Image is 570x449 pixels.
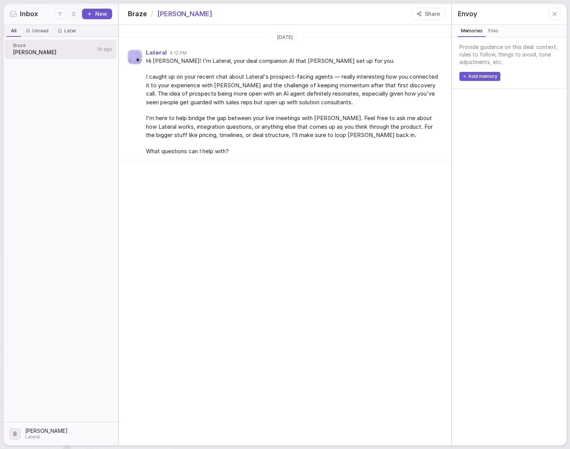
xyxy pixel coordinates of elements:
span: Files [487,27,500,35]
button: Share [412,8,445,20]
button: Add memory [459,72,500,81]
button: Filters [55,9,65,19]
a: Braze[PERSON_NAME]2h ago [5,40,117,59]
span: What questions can I help with? [146,147,439,156]
span: Lateral [25,434,68,440]
span: Unread [32,28,49,34]
span: [DATE] [277,34,293,40]
span: I caught up on your recent chat about Lateral's prospect-facing agents — really interesting how y... [146,73,439,107]
span: [PERSON_NAME] [157,9,212,19]
span: Envoy [458,9,477,19]
span: Memories [459,27,484,35]
span: Braze [13,43,95,49]
span: Braze [128,9,147,19]
span: B [13,429,17,439]
img: Agent avatar [128,50,142,64]
span: Lateral [146,50,167,56]
span: All [11,28,17,34]
span: Hi [PERSON_NAME]! I'm Lateral, your deal companion AI that [PERSON_NAME] set up for you. [146,57,439,65]
span: Inbox [20,9,38,19]
span: / [151,9,154,19]
span: Provide guidance on this deal: context, rules to follow, things to avoid, tone adjustments, etc. [459,43,559,66]
button: Display settings [68,9,79,19]
span: [PERSON_NAME] [13,49,95,56]
span: 2h ago [97,46,112,52]
span: I'm here to help bridge the gap between your live meetings with [PERSON_NAME]. Feel free to ask m... [146,114,439,140]
span: Later [64,28,76,34]
span: [PERSON_NAME] [25,427,68,435]
span: 4:12 PM [170,50,187,56]
button: New [82,9,112,19]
